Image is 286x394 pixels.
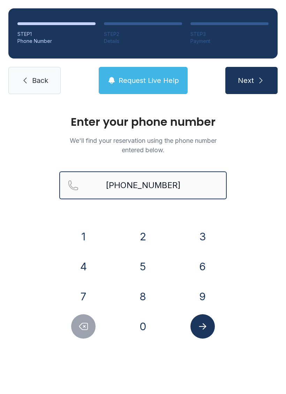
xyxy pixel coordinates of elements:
button: 2 [131,224,155,249]
div: STEP 3 [190,31,269,38]
button: 4 [71,254,96,279]
p: We'll find your reservation using the phone number entered below. [59,136,227,155]
span: Request Live Help [119,76,179,85]
button: 0 [131,314,155,339]
button: 1 [71,224,96,249]
span: Next [238,76,254,85]
div: Phone Number [17,38,96,45]
h1: Enter your phone number [59,116,227,128]
span: Back [32,76,48,85]
input: Reservation phone number [59,171,227,199]
button: 5 [131,254,155,279]
div: STEP 2 [104,31,182,38]
div: Payment [190,38,269,45]
div: Details [104,38,182,45]
button: Delete number [71,314,96,339]
button: 3 [190,224,215,249]
button: 6 [190,254,215,279]
button: Submit lookup form [190,314,215,339]
div: STEP 1 [17,31,96,38]
button: 8 [131,284,155,309]
button: 7 [71,284,96,309]
button: 9 [190,284,215,309]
